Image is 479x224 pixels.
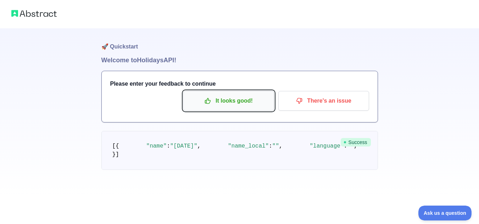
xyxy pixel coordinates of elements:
[170,143,197,149] span: "[DATE]"
[418,206,472,220] iframe: Toggle Customer Support
[269,143,272,149] span: :
[197,143,201,149] span: ,
[189,95,269,107] p: It looks good!
[183,91,274,111] button: It looks good!
[11,8,57,18] img: Abstract logo
[112,143,116,149] span: [
[310,143,344,149] span: "language"
[110,80,369,88] h3: Please enter your feedback to continue
[167,143,170,149] span: :
[279,143,283,149] span: ,
[146,143,167,149] span: "name"
[284,95,364,107] p: There's an issue
[228,143,269,149] span: "name_local"
[101,55,378,65] h1: Welcome to Holidays API!
[101,28,378,55] h1: 🚀 Quickstart
[272,143,279,149] span: ""
[341,138,371,147] span: Success
[278,91,369,111] button: There's an issue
